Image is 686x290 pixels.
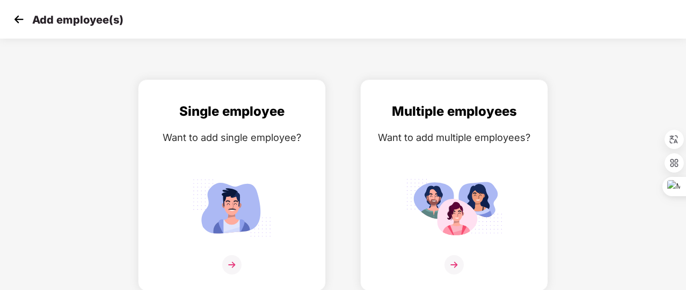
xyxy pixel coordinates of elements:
div: Want to add single employee? [149,130,315,145]
img: svg+xml;base64,PHN2ZyB4bWxucz0iaHR0cDovL3d3dy53My5vcmcvMjAwMC9zdmciIHdpZHRoPSIzNiIgaGVpZ2h0PSIzNi... [444,255,464,274]
img: svg+xml;base64,PHN2ZyB4bWxucz0iaHR0cDovL3d3dy53My5vcmcvMjAwMC9zdmciIHdpZHRoPSIzNiIgaGVpZ2h0PSIzNi... [222,255,242,274]
div: Single employee [149,101,315,122]
p: Add employee(s) [32,13,123,26]
img: svg+xml;base64,PHN2ZyB4bWxucz0iaHR0cDovL3d3dy53My5vcmcvMjAwMC9zdmciIHdpZHRoPSIzMCIgaGVpZ2h0PSIzMC... [11,11,27,27]
img: svg+xml;base64,PHN2ZyB4bWxucz0iaHR0cDovL3d3dy53My5vcmcvMjAwMC9zdmciIGlkPSJTaW5nbGVfZW1wbG95ZWUiIH... [184,174,280,241]
div: Want to add multiple employees? [371,130,537,145]
div: Multiple employees [371,101,537,122]
img: svg+xml;base64,PHN2ZyB4bWxucz0iaHR0cDovL3d3dy53My5vcmcvMjAwMC9zdmciIGlkPSJNdWx0aXBsZV9lbXBsb3llZS... [406,174,502,241]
